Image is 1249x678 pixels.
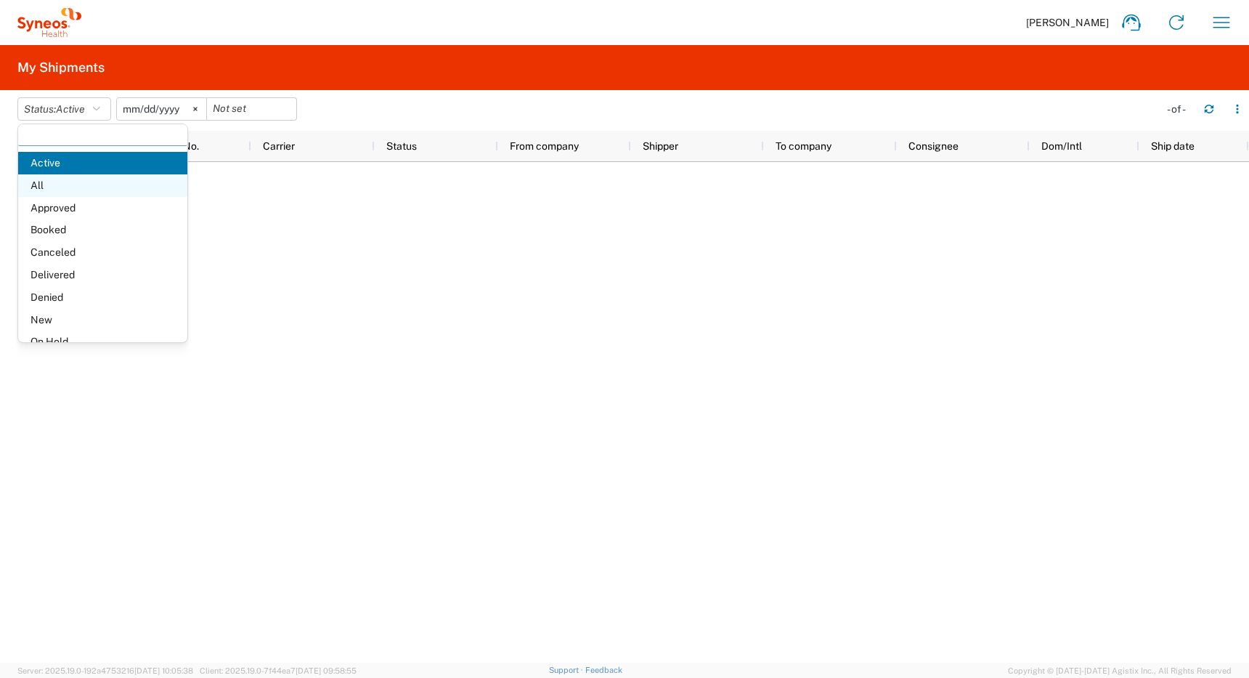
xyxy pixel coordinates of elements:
a: Support [549,666,585,674]
span: All [18,174,187,197]
span: On Hold [18,331,187,353]
input: Not set [207,98,296,120]
span: Consignee [908,140,959,152]
span: Delivered [18,264,187,286]
a: Feedback [585,666,622,674]
span: Denied [18,286,187,309]
span: Ship date [1151,140,1195,152]
span: Approved [18,197,187,219]
span: Canceled [18,241,187,264]
span: Status [386,140,417,152]
span: New [18,309,187,331]
h2: My Shipments [17,59,105,76]
button: Status:Active [17,97,111,121]
span: Booked [18,219,187,241]
span: [DATE] 09:58:55 [296,666,357,675]
span: [DATE] 10:05:38 [134,666,193,675]
span: Active [56,103,85,115]
span: To company [776,140,831,152]
span: Dom/Intl [1041,140,1082,152]
span: Active [18,152,187,174]
span: Server: 2025.19.0-192a4753216 [17,666,193,675]
input: Not set [117,98,206,120]
span: From company [510,140,579,152]
span: Shipper [643,140,678,152]
span: Client: 2025.19.0-7f44ea7 [200,666,357,675]
div: - of - [1167,102,1192,116]
span: Copyright © [DATE]-[DATE] Agistix Inc., All Rights Reserved [1008,664,1232,677]
span: [PERSON_NAME] [1026,16,1109,29]
span: Carrier [263,140,295,152]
